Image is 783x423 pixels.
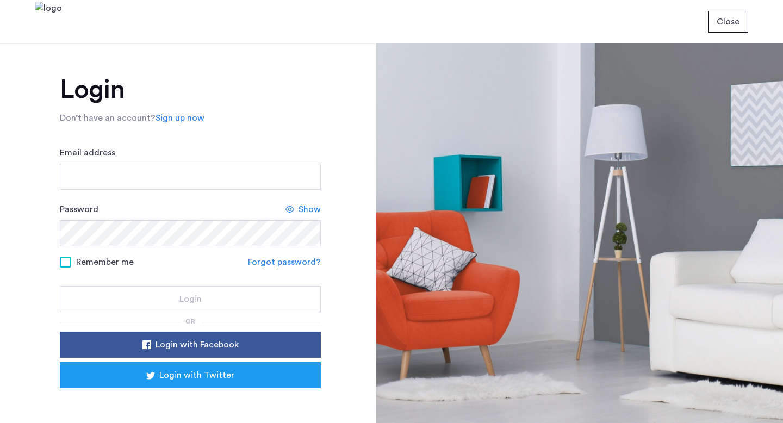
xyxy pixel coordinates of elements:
button: button [60,286,321,312]
label: Password [60,203,98,216]
span: or [185,318,195,325]
span: Remember me [76,256,134,269]
a: Forgot password? [248,256,321,269]
label: Email address [60,146,115,159]
span: Show [299,203,321,216]
span: Don’t have an account? [60,114,156,122]
img: logo [35,2,62,42]
span: Login with Facebook [156,338,239,351]
button: button [708,11,748,33]
span: Login [179,293,202,306]
button: button [60,362,321,388]
h1: Login [60,77,321,103]
span: Close [717,15,739,28]
span: Login with Twitter [159,369,234,382]
a: Sign up now [156,111,204,125]
button: button [60,332,321,358]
